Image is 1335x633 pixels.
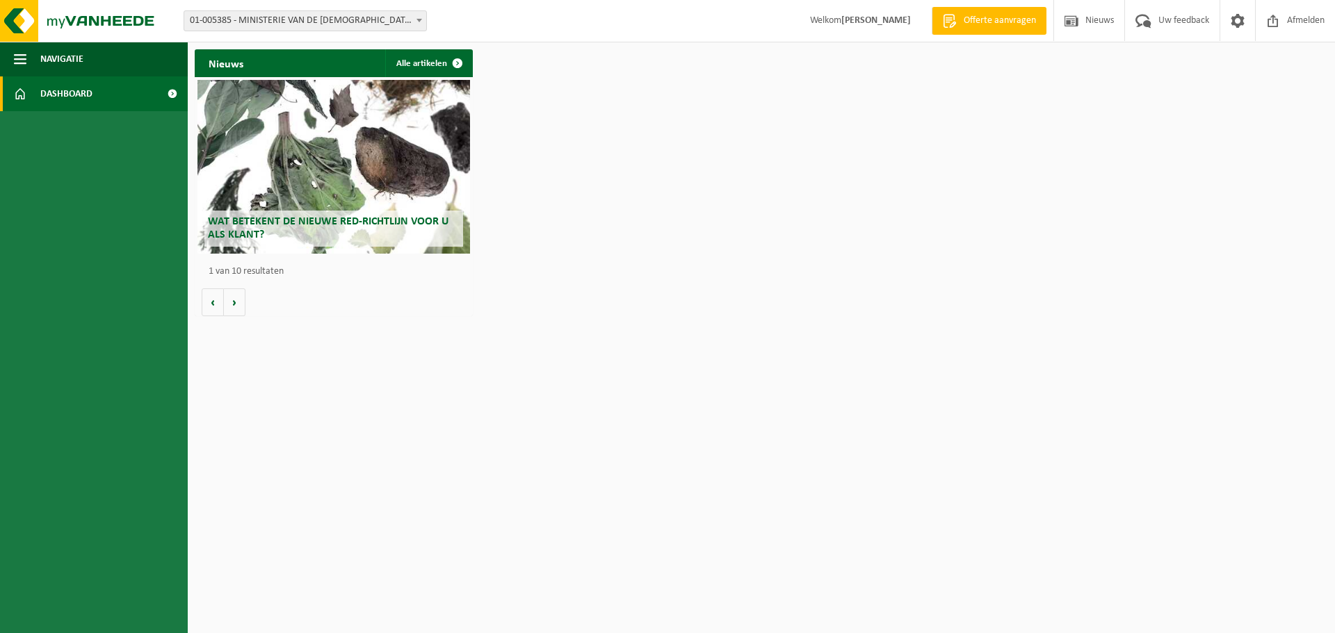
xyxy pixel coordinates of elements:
[184,11,426,31] span: 01-005385 - MINISTERIE VAN DE VLAAMSE GEMEENSCHAP - SINT-MICHIELS
[202,288,224,316] button: Vorige
[208,216,448,240] span: Wat betekent de nieuwe RED-richtlijn voor u als klant?
[209,267,466,277] p: 1 van 10 resultaten
[184,10,427,31] span: 01-005385 - MINISTERIE VAN DE VLAAMSE GEMEENSCHAP - SINT-MICHIELS
[841,15,911,26] strong: [PERSON_NAME]
[40,76,92,111] span: Dashboard
[40,42,83,76] span: Navigatie
[197,80,470,254] a: Wat betekent de nieuwe RED-richtlijn voor u als klant?
[960,14,1039,28] span: Offerte aanvragen
[932,7,1046,35] a: Offerte aanvragen
[224,288,245,316] button: Volgende
[385,49,471,77] a: Alle artikelen
[195,49,257,76] h2: Nieuws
